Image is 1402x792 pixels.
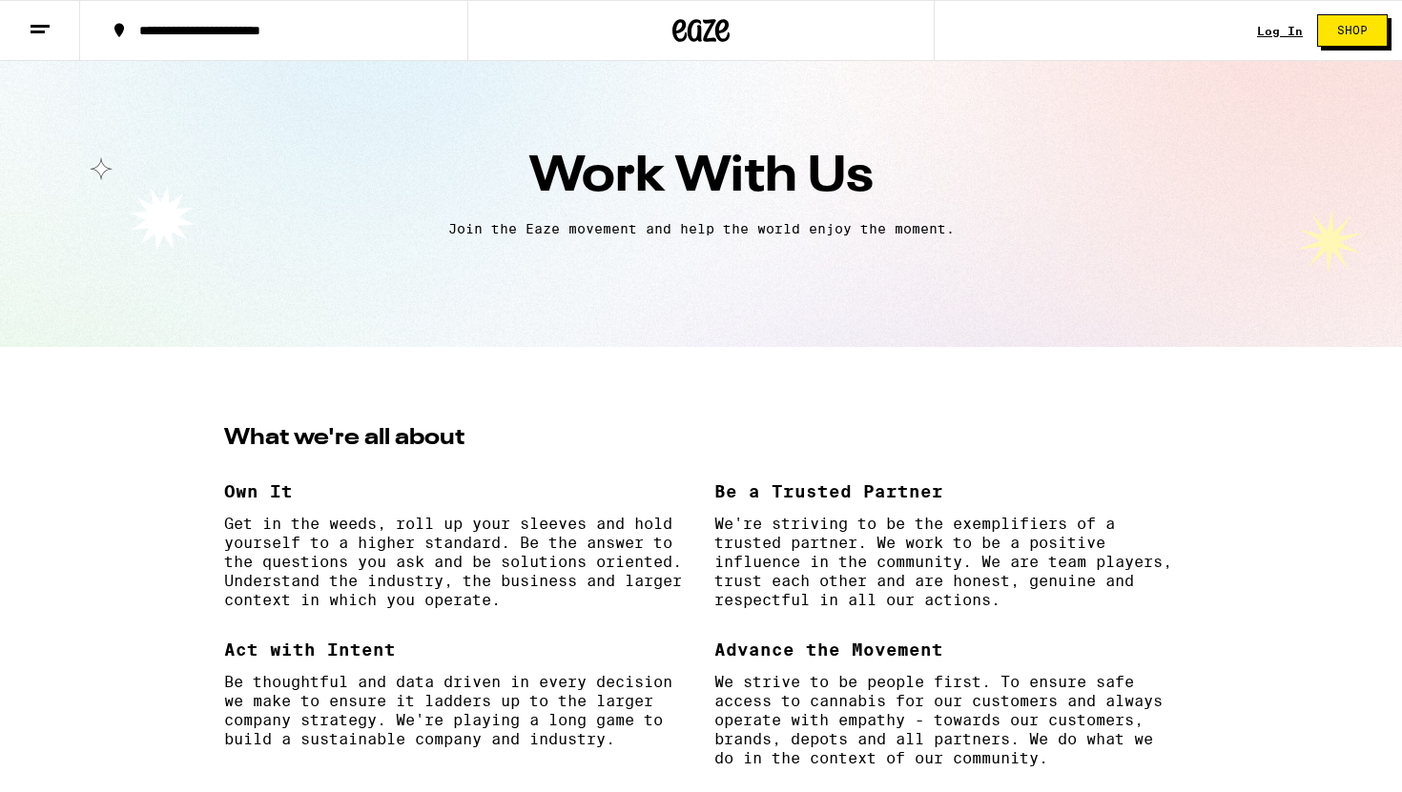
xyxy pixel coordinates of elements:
[1317,14,1388,47] button: Shop
[335,221,1067,236] p: Join the Eaze movement and help the world enjoy the moment.
[1257,25,1303,37] a: Log In
[224,637,688,663] h3: Act with Intent
[29,152,1373,202] h1: Work With Us
[714,515,1178,610] p: We're striving to be the exemplifiers of a trusted partner. We work to be a positive influence in...
[224,478,688,505] h3: Own It
[714,637,1178,663] h3: Advance the Movement
[224,673,688,749] p: Be thoughtful and data driven in every decision we make to ensure it ladders up to the larger com...
[224,427,1178,450] h2: What we're all about
[1337,25,1368,36] span: Shop
[714,478,1178,505] h3: Be a Trusted Partner
[224,515,688,610] p: Get in the weeds, roll up your sleeves and hold yourself to a higher standard. Be the answer to t...
[1303,14,1402,47] a: Shop
[714,673,1178,768] p: We strive to be people first. To ensure safe access to cannabis for our customers and always oper...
